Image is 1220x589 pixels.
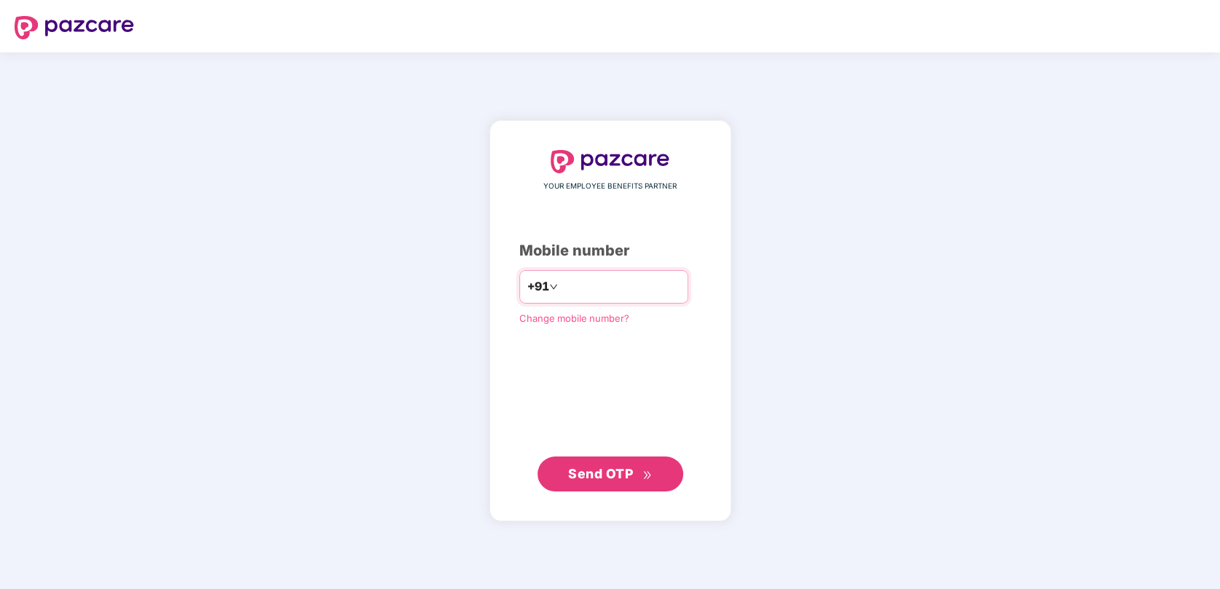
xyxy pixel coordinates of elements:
a: Change mobile number? [519,312,629,324]
span: Send OTP [568,466,633,481]
img: logo [15,16,134,39]
button: Send OTPdouble-right [538,456,683,491]
span: YOUR EMPLOYEE BENEFITS PARTNER [543,181,677,192]
span: down [549,282,558,291]
span: double-right [642,470,652,480]
div: Mobile number [519,240,701,262]
img: logo [551,150,670,173]
span: +91 [527,277,549,296]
